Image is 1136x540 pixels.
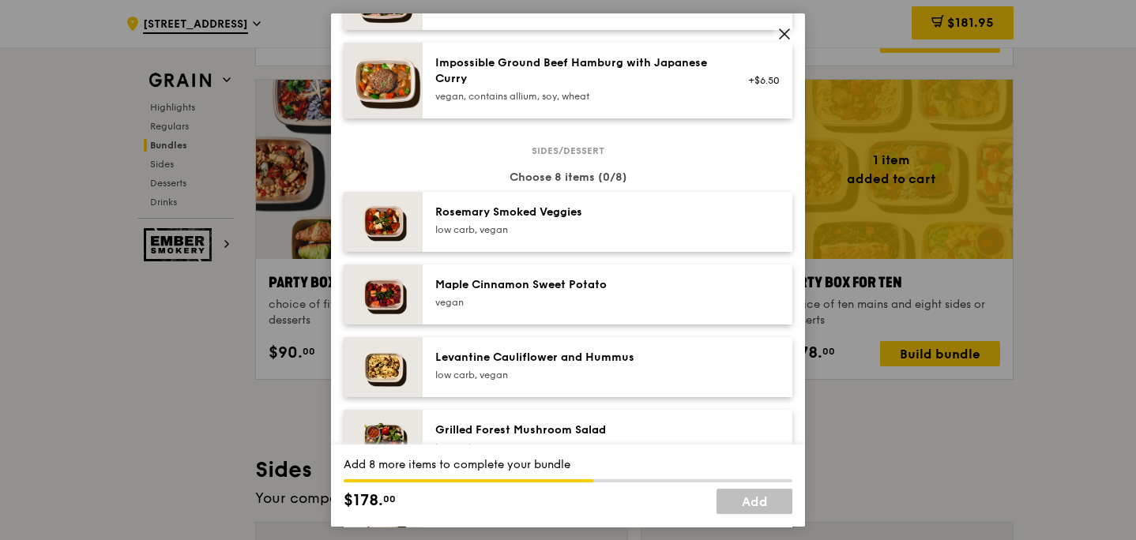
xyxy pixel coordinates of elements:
[435,204,719,220] div: Rosemary Smoked Veggies
[435,369,719,381] div: low carb, vegan
[344,264,423,324] img: daily_normal_Maple_Cinnamon_Sweet_Potato__Horizontal_.jpg
[344,410,423,470] img: daily_normal_Grilled-Forest-Mushroom-Salad-HORZ.jpg
[435,223,719,236] div: low carb, vegan
[344,192,423,252] img: daily_normal_Thyme-Rosemary-Zucchini-HORZ.jpg
[383,493,396,505] span: 00
[435,422,719,438] div: Grilled Forest Mushroom Salad
[344,337,423,397] img: daily_normal_Levantine_Cauliflower_and_Hummus__Horizontal_.jpg
[717,489,792,514] a: Add
[738,74,780,87] div: +$6.50
[435,277,719,293] div: Maple Cinnamon Sweet Potato
[435,441,719,454] div: low carb, vegan
[435,90,719,103] div: vegan, contains allium, soy, wheat
[344,43,423,118] img: daily_normal_HORZ-Impossible-Hamburg-With-Japanese-Curry.jpg
[344,457,792,473] div: Add 8 more items to complete your bundle
[525,144,611,157] span: Sides/dessert
[435,55,719,87] div: Impossible Ground Beef Hamburg with Japanese Curry
[344,489,383,512] span: $178.
[435,2,719,14] div: pescatarian, contains egg, soy, wheat
[344,170,792,186] div: Choose 8 items (0/8)
[435,350,719,366] div: Levantine Cauliflower and Hummus
[435,296,719,309] div: vegan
